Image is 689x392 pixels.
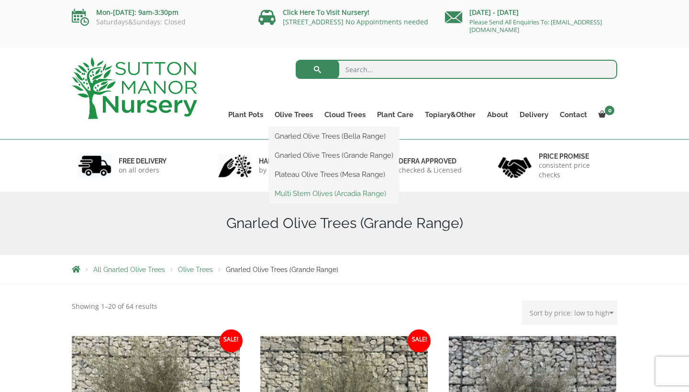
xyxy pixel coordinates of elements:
a: Please Send All Enquiries To: [EMAIL_ADDRESS][DOMAIN_NAME] [469,18,602,34]
a: Multi Stem Olives (Arcadia Range) [269,186,399,201]
a: Plant Pots [222,108,269,121]
select: Shop order [522,301,617,325]
a: Plant Care [371,108,419,121]
span: Sale! [408,329,431,352]
a: Olive Trees [178,266,213,273]
a: 0 [593,108,617,121]
img: 2.jpg [218,153,252,178]
a: Gnarled Olive Trees (Grande Range) [269,148,399,163]
nav: Breadcrumbs [72,265,617,273]
h6: Defra approved [399,157,462,165]
h1: Gnarled Olive Trees (Grande Range) [72,215,617,232]
img: 4.jpg [498,151,532,180]
h6: Price promise [539,152,611,161]
a: [STREET_ADDRESS] No Appointments needed [283,17,428,26]
a: Contact [554,108,593,121]
a: All Gnarled Olive Trees [93,266,165,273]
img: logo [72,57,197,119]
p: consistent price checks [539,161,611,180]
h6: FREE DELIVERY [119,157,167,165]
p: on all orders [119,165,167,175]
span: Sale! [220,329,243,352]
p: Saturdays&Sundays: Closed [72,18,244,26]
input: Search... [296,60,618,79]
a: Delivery [514,108,554,121]
a: Topiary&Other [419,108,481,121]
a: Click Here To Visit Nursery! [283,8,369,17]
a: About [481,108,514,121]
img: 1.jpg [78,153,111,178]
p: [DATE] - [DATE] [445,7,617,18]
h6: hand picked [259,157,311,165]
a: Gnarled Olive Trees (Bella Range) [269,129,399,143]
span: 0 [605,106,614,115]
span: Gnarled Olive Trees (Grande Range) [226,266,338,273]
p: by professionals [259,165,311,175]
p: checked & Licensed [399,165,462,175]
p: Mon-[DATE]: 9am-3:30pm [72,7,244,18]
a: Olive Trees [269,108,319,121]
a: Plateau Olive Trees (Mesa Range) [269,167,399,182]
a: Cloud Trees [319,108,371,121]
p: Showing 1–20 of 64 results [72,301,157,312]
